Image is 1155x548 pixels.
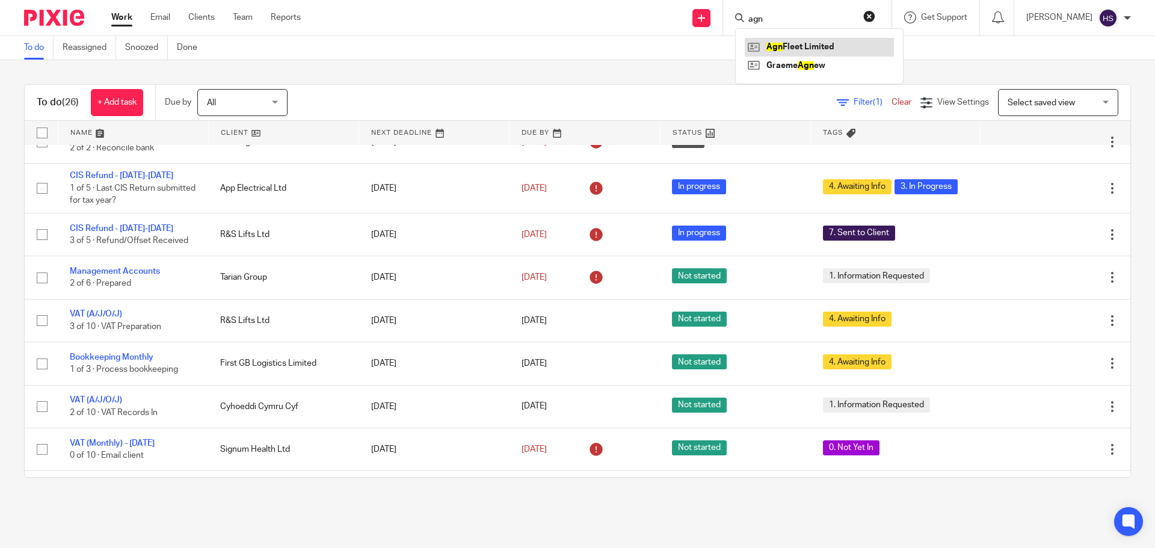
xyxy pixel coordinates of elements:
a: Email [150,11,170,23]
a: VAT (A/J/O/J) [70,396,122,404]
td: Signum Health Ltd [208,428,359,470]
img: svg%3E [1098,8,1118,28]
span: 1. Information Requested [823,398,930,413]
img: Pixie [24,10,84,26]
td: [DATE] [359,299,510,342]
a: CIS Refund - [DATE]-[DATE] [70,224,173,233]
input: Search [747,14,855,25]
a: + Add task [91,89,143,116]
td: First GB Logistics Limited [208,342,359,385]
button: Clear [863,10,875,22]
a: Reassigned [63,36,116,60]
span: [DATE] [522,316,547,325]
span: 0 of 10 · Email client [70,451,144,460]
span: 1 of 5 · Last CIS Return submitted for tax year? [70,184,196,205]
span: 2 of 2 · Reconcile bank [70,144,154,152]
a: Team [233,11,253,23]
p: [PERSON_NAME] [1026,11,1092,23]
td: Tarian Group [208,256,359,299]
td: [DATE] [359,256,510,299]
span: Not started [672,440,727,455]
td: [DATE] [359,428,510,470]
span: Not started [672,354,727,369]
a: Snoozed [125,36,168,60]
a: Clear [892,98,911,106]
span: [DATE] [522,184,547,192]
span: [DATE] [522,359,547,368]
span: [DATE] [522,138,547,146]
span: 4. Awaiting Info [823,179,892,194]
a: To do [24,36,54,60]
span: 4. Awaiting Info [823,354,892,369]
h1: To do [37,96,79,109]
span: 7. Sent to Client [823,226,895,241]
a: VAT (A/J/O/J) [70,310,122,318]
td: [DATE] [359,164,510,213]
td: [DATE] [359,213,510,256]
span: Get Support [921,13,967,22]
span: Tags [823,129,843,136]
span: 3 of 10 · VAT Preparation [70,322,161,331]
span: 2 of 6 · Prepared [70,280,131,288]
span: Not started [672,312,727,327]
td: [DATE] [359,342,510,385]
span: 1. Information Requested [823,268,930,283]
span: Select saved view [1008,99,1075,107]
a: Work [111,11,132,23]
td: [PERSON_NAME] Associates Ltd [208,471,359,514]
span: 0. Not Yet In [823,440,879,455]
td: [DATE] [359,471,510,514]
a: Reports [271,11,301,23]
span: In progress [672,179,726,194]
span: View Settings [937,98,989,106]
td: R&S Lifts Ltd [208,299,359,342]
a: Bookkeeping Monthly [70,353,153,362]
span: In progress [672,226,726,241]
span: (1) [873,98,882,106]
span: 2 of 10 · VAT Records In [70,408,158,417]
span: [DATE] [522,273,547,282]
a: Clients [188,11,215,23]
span: Not started [672,268,727,283]
span: Not started [672,398,727,413]
span: [DATE] [522,445,547,454]
p: Due by [165,96,191,108]
td: Cyhoeddi Cymru Cyf [208,385,359,428]
span: (26) [62,97,79,107]
span: Filter [854,98,892,106]
span: [DATE] [522,402,547,411]
span: All [207,99,216,107]
span: 3 of 5 · Refund/Offset Received [70,236,188,245]
a: CIS Refund - [DATE]-[DATE] [70,171,173,180]
span: 1 of 3 · Process bookkeeping [70,365,178,374]
span: 4. Awaiting Info [823,312,892,327]
a: Management Accounts [70,267,160,276]
td: [DATE] [359,385,510,428]
a: VAT (Monthly) - [DATE] [70,439,155,448]
span: [DATE] [522,230,547,239]
a: Done [177,36,206,60]
span: 3. In Progress [895,179,958,194]
td: App Electrical Ltd [208,164,359,213]
td: R&S Lifts Ltd [208,213,359,256]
